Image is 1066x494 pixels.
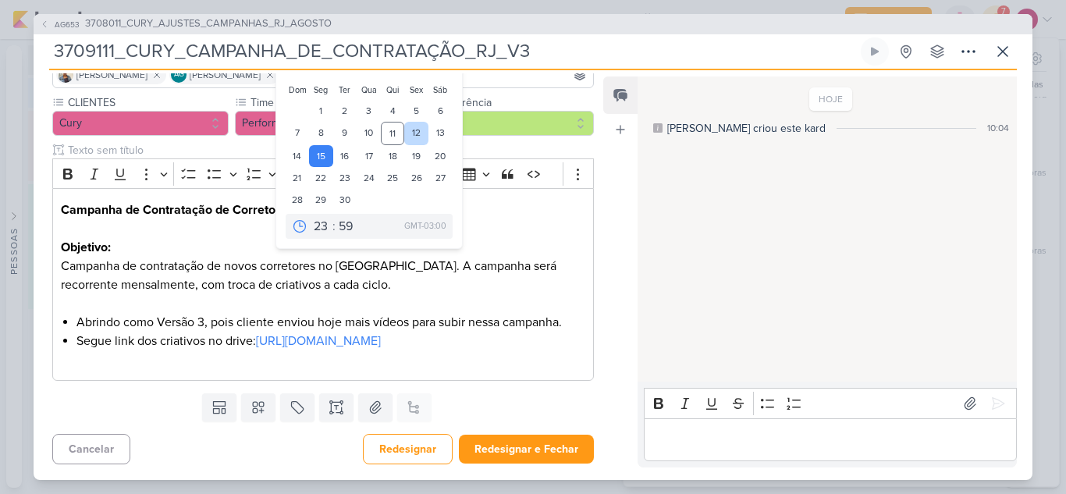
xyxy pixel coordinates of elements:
[174,71,184,79] p: AG
[644,418,1017,461] div: Editor editing area: main
[428,122,453,145] div: 13
[384,84,402,97] div: Qui
[381,100,405,122] div: 4
[869,45,881,58] div: Ligar relógio
[49,37,858,66] input: Kard Sem Título
[312,84,330,97] div: Seg
[61,240,111,255] strong: Objetivo:
[171,67,187,83] div: Aline Gimenez Graciano
[286,145,310,167] div: 14
[333,189,357,211] div: 30
[52,111,229,136] button: Cury
[65,142,594,158] input: Texto sem título
[333,100,357,122] div: 2
[428,167,453,189] div: 27
[459,435,594,464] button: Redesignar e Fechar
[404,167,428,189] div: 26
[309,145,333,167] div: 15
[432,84,449,97] div: Sáb
[357,167,381,189] div: 24
[428,100,453,122] div: 6
[309,100,333,122] div: 1
[432,94,594,111] label: Recorrência
[76,313,585,332] li: Abrindo como Versão 3, pois cliente enviou hoje mais vídeos para subir nessa campanha.
[235,111,411,136] button: Performance
[286,189,310,211] div: 28
[404,122,428,145] div: 12
[52,158,594,189] div: Editor toolbar
[332,217,336,236] div: :
[357,100,381,122] div: 3
[381,122,405,145] div: 11
[407,84,425,97] div: Sex
[357,145,381,167] div: 17
[667,120,826,137] div: [PERSON_NAME] criou este kard
[333,145,357,167] div: 16
[190,68,261,82] span: [PERSON_NAME]
[289,84,307,97] div: Dom
[52,188,594,381] div: Editor editing area: main
[333,167,357,189] div: 23
[76,68,147,82] span: [PERSON_NAME]
[66,94,229,111] label: CLIENTES
[286,167,310,189] div: 21
[396,66,590,84] input: Buscar
[644,388,1017,418] div: Editor toolbar
[360,84,378,97] div: Qua
[286,122,310,145] div: 7
[52,434,130,464] button: Cancelar
[357,122,381,145] div: 10
[404,100,428,122] div: 5
[58,67,73,83] img: Iara Santos
[428,145,453,167] div: 20
[61,257,585,294] p: Campanha de contratação de novos corretores no [GEOGRAPHIC_DATA]. A campanha será recorrente mens...
[381,167,405,189] div: 25
[404,220,446,233] div: GMT-03:00
[336,84,354,97] div: Ter
[249,94,411,111] label: Time
[333,122,357,145] div: 9
[61,202,428,218] strong: Campanha de Contratação de Corretores ([GEOGRAPHIC_DATA])
[256,333,381,349] a: [URL][DOMAIN_NAME]
[309,122,333,145] div: 8
[309,167,333,189] div: 22
[381,145,405,167] div: 18
[404,145,428,167] div: 19
[418,111,594,136] button: Pontual
[355,58,384,73] span: 2025
[289,56,350,73] span: Setembro
[309,189,333,211] div: 29
[987,121,1009,135] div: 10:04
[363,434,453,464] button: Redesignar
[76,332,585,350] li: Segue link dos criativos no drive:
